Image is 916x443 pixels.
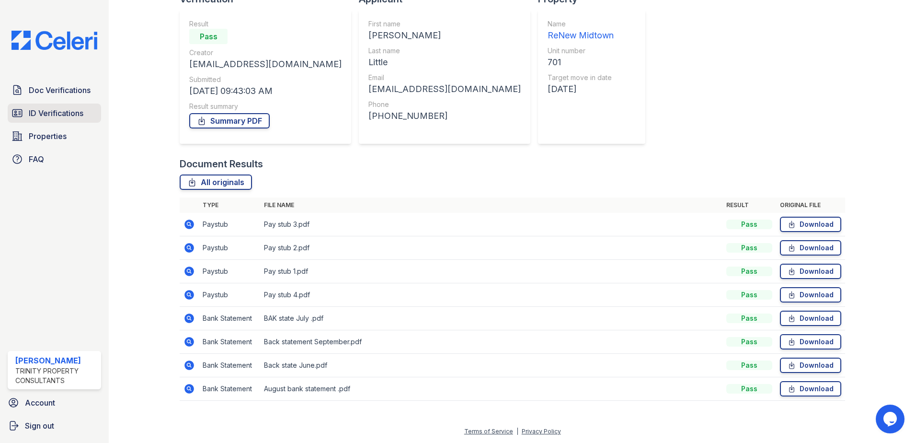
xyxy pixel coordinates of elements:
a: Download [780,381,841,396]
a: Account [4,393,105,412]
td: Bank Statement [199,330,260,354]
th: Original file [776,198,845,213]
a: Privacy Policy [522,428,561,435]
td: Bank Statement [199,354,260,377]
td: Pay stub 3.pdf [260,213,722,236]
th: Result [722,198,776,213]
a: Download [780,287,841,303]
span: FAQ [29,153,44,165]
td: Back state June.pdf [260,354,722,377]
a: FAQ [8,150,101,169]
a: Summary PDF [189,113,270,128]
td: Bank Statement [199,307,260,330]
div: [PERSON_NAME] [368,29,521,42]
span: ID Verifications [29,107,83,119]
div: [PERSON_NAME] [15,355,97,366]
div: [DATE] 09:43:03 AM [189,84,342,98]
a: Download [780,264,841,279]
td: Pay stub 4.pdf [260,283,722,307]
div: Pass [726,337,772,347]
div: Creator [189,48,342,58]
div: Email [368,73,521,82]
a: Download [780,240,841,256]
a: ID Verifications [8,104,101,123]
div: Pass [726,220,772,229]
a: Properties [8,127,101,146]
div: 701 [548,56,614,69]
div: Target move in date [548,73,614,82]
div: Pass [726,361,772,370]
a: Download [780,334,841,350]
div: Document Results [180,157,263,171]
div: Last name [368,46,521,56]
div: Phone [368,100,521,109]
td: Pay stub 1.pdf [260,260,722,283]
span: Properties [29,130,67,142]
div: [DATE] [548,82,614,96]
td: Pay stub 2.pdf [260,236,722,260]
div: Pass [726,314,772,323]
td: Bank Statement [199,377,260,401]
div: ReNew Midtown [548,29,614,42]
a: Download [780,217,841,232]
td: Paystub [199,283,260,307]
span: Account [25,397,55,408]
div: Name [548,19,614,29]
th: File name [260,198,722,213]
td: Paystub [199,236,260,260]
div: Pass [726,384,772,394]
td: August bank statement .pdf [260,377,722,401]
div: Pass [726,243,772,253]
div: [PHONE_NUMBER] [368,109,521,123]
div: Pass [726,290,772,300]
a: Name ReNew Midtown [548,19,614,42]
a: All originals [180,175,252,190]
a: Download [780,311,841,326]
img: CE_Logo_Blue-a8612792a0a2168367f1c8372b55b34899dd931a85d93a1a3d3e32e68fde9ad4.png [4,31,105,50]
a: Download [780,358,841,373]
td: BAK state July .pdf [260,307,722,330]
div: Result [189,19,342,29]
div: Little [368,56,521,69]
div: [EMAIL_ADDRESS][DOMAIN_NAME] [189,58,342,71]
div: Trinity Property Consultants [15,366,97,385]
div: | [516,428,518,435]
div: Submitted [189,75,342,84]
td: Paystub [199,213,260,236]
div: Pass [726,267,772,276]
iframe: chat widget [876,405,906,433]
a: Sign out [4,416,105,435]
div: Unit number [548,46,614,56]
td: Paystub [199,260,260,283]
span: Doc Verifications [29,84,91,96]
a: Doc Verifications [8,81,101,100]
td: Back statement September.pdf [260,330,722,354]
div: Result summary [189,102,342,111]
span: Sign out [25,420,54,431]
div: First name [368,19,521,29]
a: Terms of Service [464,428,513,435]
div: [EMAIL_ADDRESS][DOMAIN_NAME] [368,82,521,96]
th: Type [199,198,260,213]
div: Pass [189,29,228,44]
